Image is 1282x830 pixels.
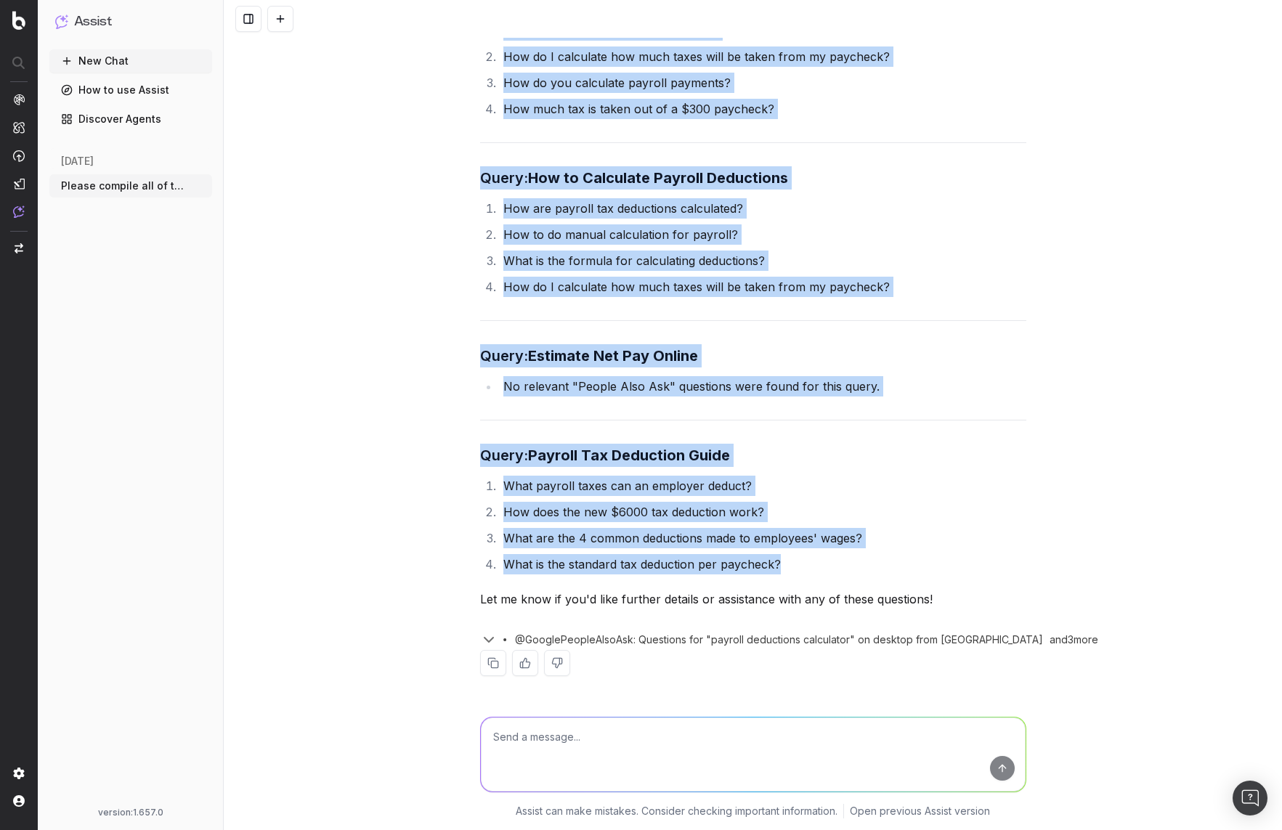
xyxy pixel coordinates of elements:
[528,347,698,365] strong: Estimate Net Pay Online
[13,795,25,807] img: My account
[499,224,1026,245] li: How to do manual calculation for payroll?
[49,107,212,131] a: Discover Agents
[499,46,1026,67] li: How do I calculate how much taxes will be taken from my paycheck?
[515,632,1043,647] span: @GooglePeopleAlsoAsk: Questions for "payroll deductions calculator" on desktop from [GEOGRAPHIC_D...
[480,589,1026,609] p: Let me know if you'd like further details or assistance with any of these questions!
[61,154,94,168] span: [DATE]
[13,768,25,779] img: Setting
[55,807,206,818] div: version: 1.657.0
[13,206,25,218] img: Assist
[55,15,68,28] img: Assist
[499,99,1026,119] li: How much tax is taken out of a $300 paycheck?
[499,376,1026,396] li: No relevant "People Also Ask" questions were found for this query.
[499,73,1026,93] li: How do you calculate payroll payments?
[499,554,1026,574] li: What is the standard tax deduction per paycheck?
[13,121,25,134] img: Intelligence
[61,179,189,193] span: Please compile all of the people also as
[49,174,212,198] button: Please compile all of the people also as
[49,49,212,73] button: New Chat
[12,11,25,30] img: Botify logo
[499,502,1026,522] li: How does the new $6000 tax deduction work?
[1233,781,1267,815] div: Open Intercom Messenger
[74,12,112,32] h1: Assist
[480,166,1026,190] h3: Query:
[499,198,1026,219] li: How are payroll tax deductions calculated?
[13,150,25,162] img: Activation
[499,476,1026,496] li: What payroll taxes can an employer deduct?
[13,94,25,105] img: Analytics
[528,169,788,187] strong: How to Calculate Payroll Deductions
[480,344,1026,367] h3: Query:
[499,277,1026,297] li: How do I calculate how much taxes will be taken from my paycheck?
[528,447,730,464] strong: Payroll Tax Deduction Guide
[15,243,23,253] img: Switch project
[13,178,25,190] img: Studio
[55,12,206,32] button: Assist
[499,251,1026,271] li: What is the formula for calculating deductions?
[1043,632,1098,647] div: and 3 more
[516,804,837,818] p: Assist can make mistakes. Consider checking important information.
[480,444,1026,467] h3: Query:
[850,804,990,818] a: Open previous Assist version
[49,78,212,102] a: How to use Assist
[499,528,1026,548] li: What are the 4 common deductions made to employees' wages?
